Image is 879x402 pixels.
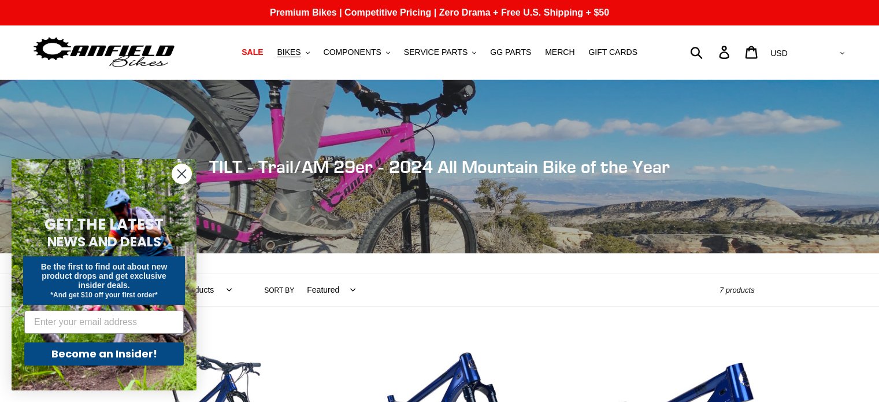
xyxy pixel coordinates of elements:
[588,47,637,57] span: GIFT CARDS
[271,45,315,60] button: BIKES
[539,45,580,60] a: MERCH
[277,47,301,57] span: BIKES
[32,34,176,71] img: Canfield Bikes
[324,47,381,57] span: COMPONENTS
[41,262,168,290] span: Be the first to find out about new product drops and get exclusive insider deals.
[24,311,184,334] input: Enter your email address
[404,47,468,57] span: SERVICE PARTS
[583,45,643,60] a: GIFT CARDS
[264,285,294,296] label: Sort by
[172,164,192,184] button: Close dialog
[719,286,755,294] span: 7 products
[318,45,396,60] button: COMPONENTS
[236,45,269,60] a: SALE
[490,47,531,57] span: GG PARTS
[696,39,726,65] input: Search
[209,156,670,177] span: TILT - Trail/AM 29er - 2024 All Mountain Bike of the Year
[47,233,161,251] span: NEWS AND DEALS
[44,214,164,235] span: GET THE LATEST
[242,47,263,57] span: SALE
[50,291,157,299] span: *And get $10 off your first order*
[24,342,184,366] button: Become an Insider!
[545,47,574,57] span: MERCH
[398,45,482,60] button: SERVICE PARTS
[484,45,537,60] a: GG PARTS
